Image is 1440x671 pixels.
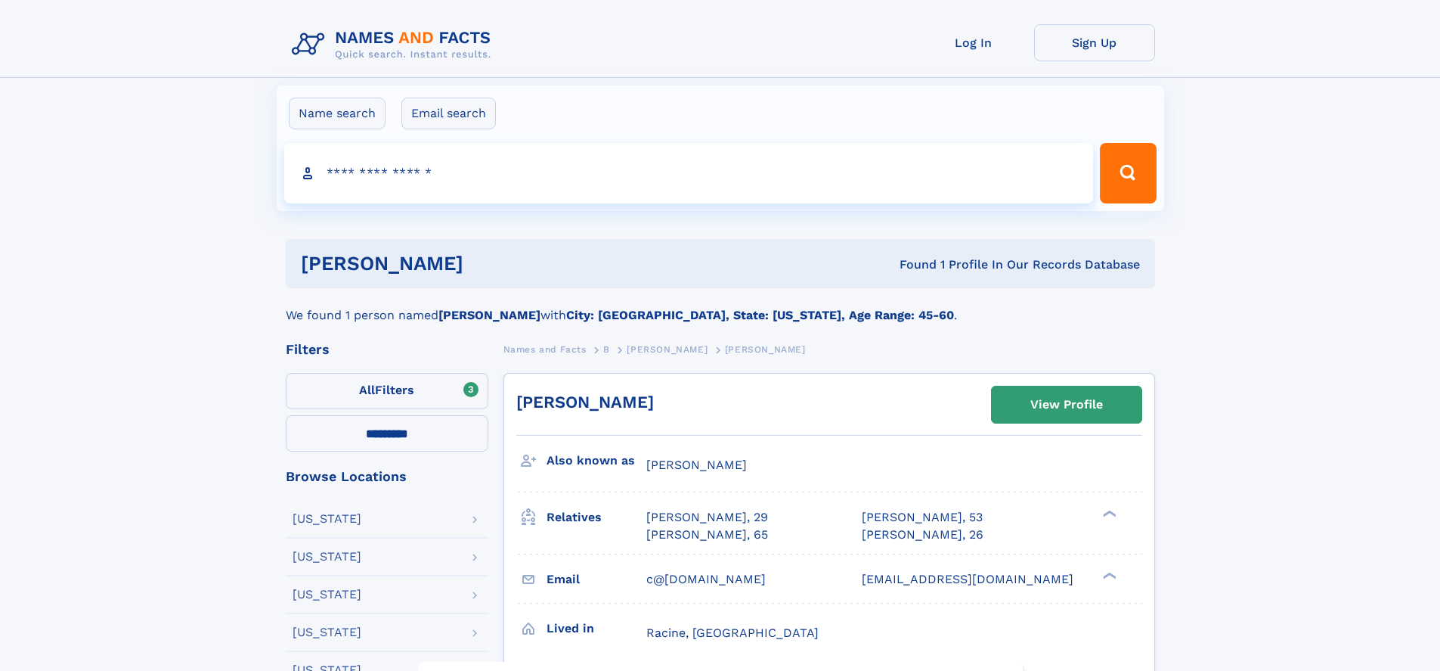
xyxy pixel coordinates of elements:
[286,470,488,483] div: Browse Locations
[627,340,708,359] a: [PERSON_NAME]
[1030,387,1103,422] div: View Profile
[646,527,768,543] a: [PERSON_NAME], 65
[603,340,610,359] a: B
[725,344,806,355] span: [PERSON_NAME]
[646,509,768,526] a: [PERSON_NAME], 29
[566,308,954,322] b: City: [GEOGRAPHIC_DATA], State: [US_STATE], Age Range: 45-60
[547,567,646,592] h3: Email
[1099,570,1117,580] div: ❯
[286,343,488,356] div: Filters
[293,513,361,525] div: [US_STATE]
[1034,24,1155,61] a: Sign Up
[862,509,983,526] a: [PERSON_NAME], 53
[1099,509,1117,519] div: ❯
[284,143,1094,203] input: search input
[293,551,361,563] div: [US_STATE]
[913,24,1034,61] a: Log In
[681,256,1140,273] div: Found 1 Profile In Our Records Database
[646,572,766,586] span: c@[DOMAIN_NAME]
[301,254,682,273] h1: [PERSON_NAME]
[603,344,610,355] span: B
[646,626,819,640] span: Racine, [GEOGRAPHIC_DATA]
[516,393,654,412] a: [PERSON_NAME]
[627,344,708,355] span: [PERSON_NAME]
[401,98,496,129] label: Email search
[547,616,646,641] h3: Lived in
[289,98,386,129] label: Name search
[293,626,361,638] div: [US_STATE]
[547,448,646,474] h3: Also known as
[862,572,1073,586] span: [EMAIL_ADDRESS][DOMAIN_NAME]
[359,383,375,397] span: All
[293,589,361,601] div: [US_STATE]
[992,387,1141,423] a: View Profile
[503,340,587,359] a: Names and Facts
[286,373,488,409] label: Filters
[862,527,983,543] a: [PERSON_NAME], 26
[547,505,646,530] h3: Relatives
[438,308,540,322] b: [PERSON_NAME]
[646,458,747,472] span: [PERSON_NAME]
[286,288,1155,325] div: We found 1 person named with .
[286,24,503,65] img: Logo Names and Facts
[1100,143,1156,203] button: Search Button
